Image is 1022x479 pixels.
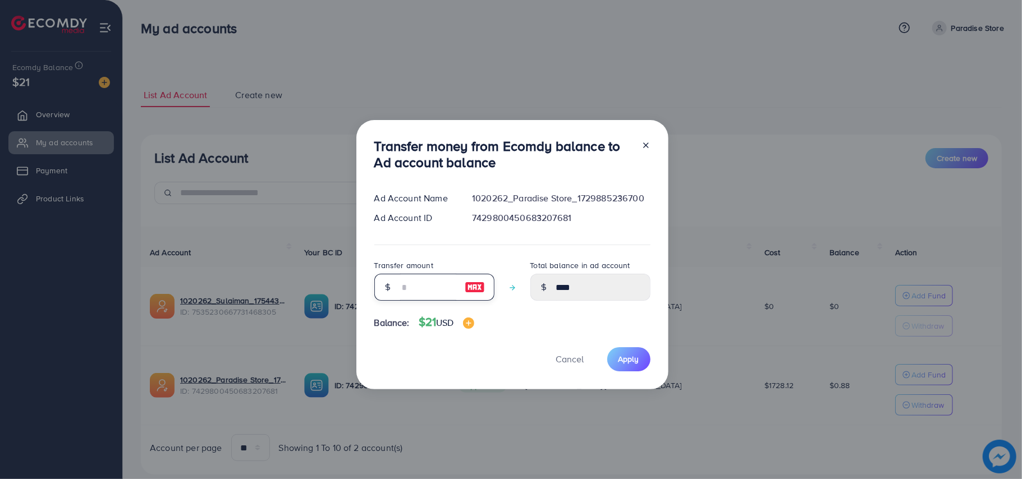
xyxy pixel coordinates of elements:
h3: Transfer money from Ecomdy balance to Ad account balance [374,138,633,171]
div: Ad Account ID [365,211,464,224]
span: Balance: [374,316,410,329]
span: Cancel [556,353,584,365]
div: 7429800450683207681 [463,211,659,224]
span: Apply [618,353,639,365]
div: 1020262_Paradise Store_1729885236700 [463,192,659,205]
button: Apply [607,347,650,371]
button: Cancel [542,347,598,371]
h4: $21 [419,315,474,329]
img: image [465,280,485,294]
img: image [463,317,474,329]
label: Total balance in ad account [530,260,630,271]
div: Ad Account Name [365,192,464,205]
span: USD [436,316,453,329]
label: Transfer amount [374,260,433,271]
